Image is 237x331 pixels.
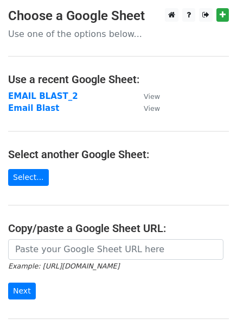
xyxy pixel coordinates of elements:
a: EMAIL BLAST_2 [8,91,78,101]
input: Paste your Google Sheet URL here [8,239,223,260]
p: Use one of the options below... [8,28,229,40]
small: Example: [URL][DOMAIN_NAME] [8,262,119,270]
small: View [144,104,160,113]
h4: Use a recent Google Sheet: [8,73,229,86]
h3: Choose a Google Sheet [8,8,229,24]
h4: Select another Google Sheet: [8,148,229,161]
a: Select... [8,169,49,186]
small: View [144,92,160,101]
a: View [133,103,160,113]
input: Next [8,283,36,299]
h4: Copy/paste a Google Sheet URL: [8,222,229,235]
a: View [133,91,160,101]
a: Email Blast [8,103,59,113]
